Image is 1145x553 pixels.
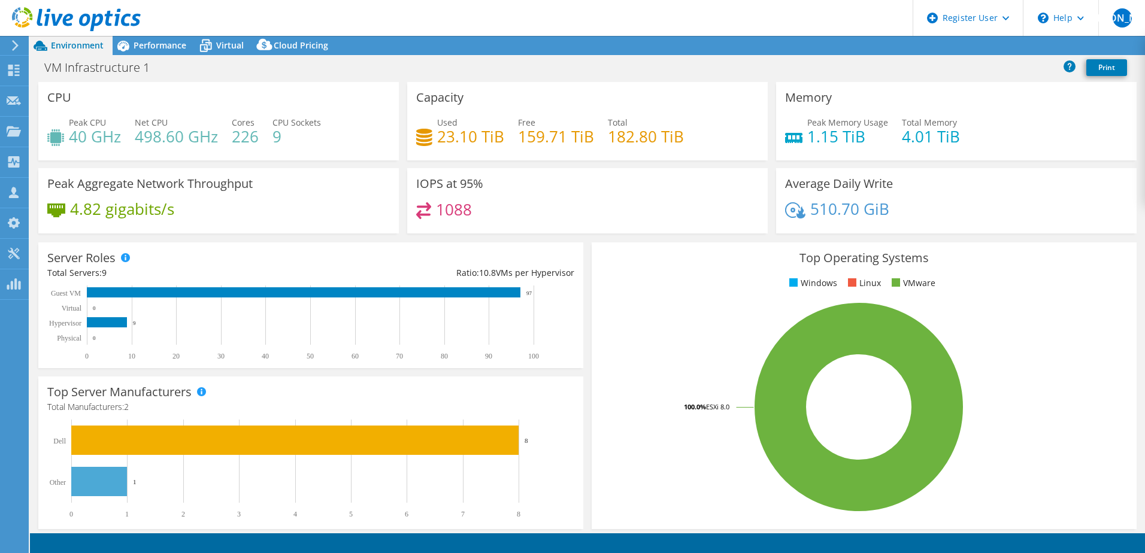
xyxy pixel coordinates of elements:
[133,478,137,485] text: 1
[517,510,520,518] text: 8
[47,400,574,414] h4: Total Manufacturers:
[50,478,66,487] text: Other
[172,352,180,360] text: 20
[311,266,574,279] div: Ratio: VMs per Hypervisor
[518,130,594,143] h4: 159.71 TiB
[93,335,96,341] text: 0
[134,39,186,51] span: Performance
[349,510,353,518] text: 5
[47,251,116,265] h3: Server Roles
[461,510,465,518] text: 7
[810,202,889,215] h4: 510.70 GiB
[786,276,837,290] li: Windows
[436,203,472,216] h4: 1088
[125,510,129,518] text: 1
[307,352,314,360] text: 50
[133,320,136,326] text: 9
[69,130,121,143] h4: 40 GHz
[889,276,935,290] li: VMware
[124,401,129,412] span: 2
[807,117,888,128] span: Peak Memory Usage
[216,39,244,51] span: Virtual
[51,39,104,51] span: Environment
[1113,8,1132,28] span: [PERSON_NAME]
[262,352,269,360] text: 40
[47,385,192,399] h3: Top Server Manufacturers
[396,352,403,360] text: 70
[232,117,255,128] span: Cores
[526,290,532,296] text: 97
[47,266,311,279] div: Total Servers:
[53,437,66,445] text: Dell
[70,202,174,215] h4: 4.82 gigabits/s
[902,117,957,128] span: Total Memory
[352,352,359,360] text: 60
[272,130,321,143] h4: 9
[485,352,492,360] text: 90
[785,91,832,104] h3: Memory
[237,510,241,518] text: 3
[441,352,448,360] text: 80
[102,267,107,278] span: 9
[706,402,729,411] tspan: ESXi 8.0
[47,177,253,190] h3: Peak Aggregate Network Throughput
[437,117,458,128] span: Used
[437,130,504,143] h4: 23.10 TiB
[128,352,135,360] text: 10
[416,177,483,190] h3: IOPS at 95%
[785,177,893,190] h3: Average Daily Write
[232,130,259,143] h4: 226
[62,304,82,312] text: Virtual
[479,267,496,278] span: 10.8
[93,305,96,311] text: 0
[416,91,464,104] h3: Capacity
[807,130,888,143] h4: 1.15 TiB
[85,352,89,360] text: 0
[217,352,225,360] text: 30
[525,437,528,444] text: 8
[684,402,706,411] tspan: 100.0%
[272,117,321,128] span: CPU Sockets
[518,117,535,128] span: Free
[845,276,881,290] li: Linux
[1038,13,1049,23] svg: \n
[601,251,1128,265] h3: Top Operating Systems
[181,510,185,518] text: 2
[405,510,408,518] text: 6
[608,130,684,143] h4: 182.80 TiB
[49,319,81,327] text: Hypervisor
[51,289,81,297] text: Guest VM
[902,130,960,143] h4: 4.01 TiB
[39,61,168,74] h1: VM Infrastructure 1
[608,117,628,128] span: Total
[57,334,81,342] text: Physical
[47,91,71,104] h3: CPU
[135,117,168,128] span: Net CPU
[293,510,297,518] text: 4
[69,510,73,518] text: 0
[135,130,218,143] h4: 498.60 GHz
[69,117,106,128] span: Peak CPU
[1086,59,1127,76] a: Print
[274,39,328,51] span: Cloud Pricing
[528,352,539,360] text: 100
